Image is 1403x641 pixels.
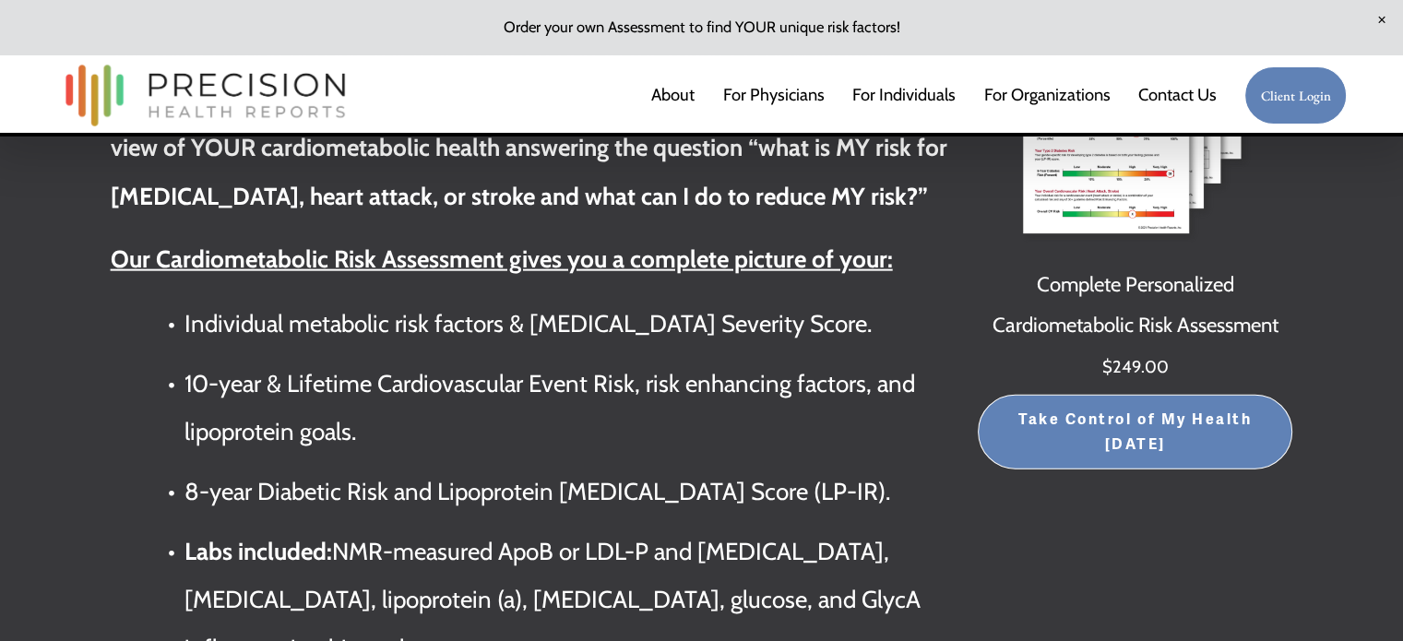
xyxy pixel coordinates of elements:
[184,360,968,456] p: 10-year & Lifetime Cardiovascular Event Risk, risk enhancing factors, and lipoprotein goals.
[978,350,1293,385] div: $249.00
[978,395,1293,470] button: Take Control of My Health [DATE]
[1311,552,1403,641] iframe: Chat Widget
[723,77,825,113] a: For Physicians
[184,468,968,516] p: 8-year Diabetic Risk and Lipoprotein [MEDICAL_DATA] Score (LP-IR).
[184,300,968,348] p: Individual metabolic risk factors & [MEDICAL_DATA] Severity Score.
[111,85,953,210] strong: comprehensive and actionable view of YOUR cardiometabolic health answering the question “what is ...
[1138,77,1217,113] a: Contact Us
[996,408,1274,457] span: Take Control of My Health [DATE]
[984,78,1111,113] span: For Organizations
[978,265,1293,347] a: Complete Personalized Cardiometabolic Risk Assessment
[852,77,956,113] a: For Individuals
[651,77,695,113] a: About
[184,537,332,566] strong: Labs included:
[984,77,1111,113] a: folder dropdown
[1244,66,1347,125] a: Client Login
[111,244,893,274] strong: Our Cardiometabolic Risk Assessment gives you a complete picture of your:
[56,56,355,135] img: Precision Health Reports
